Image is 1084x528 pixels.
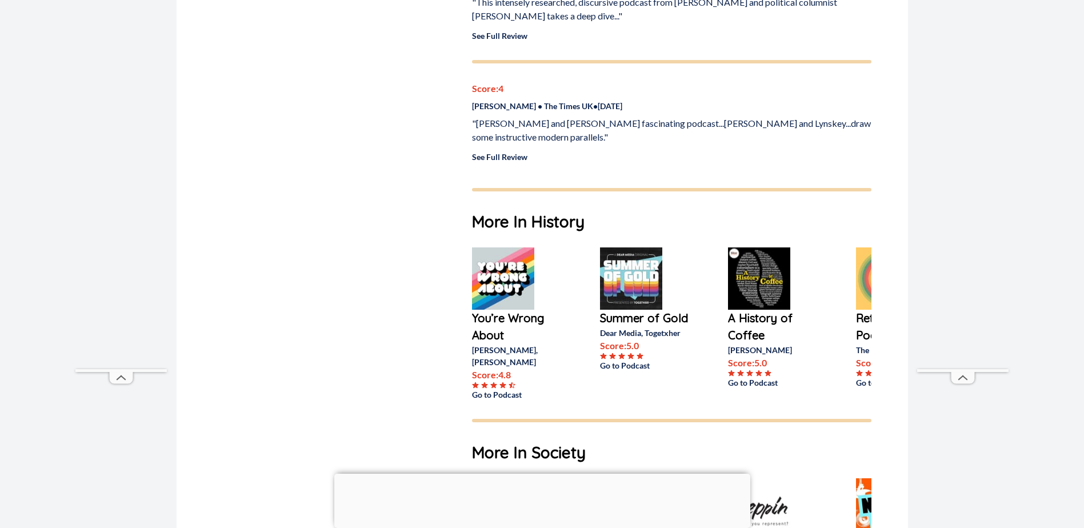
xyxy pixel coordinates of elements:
[856,247,918,310] img: Retroist Retro Podcast
[856,356,947,370] p: Score: 5.0
[728,344,819,356] p: [PERSON_NAME]
[472,82,871,95] p: Score: 4
[472,441,871,465] h1: More In Society
[600,339,691,353] p: Score: 5.0
[856,344,947,356] p: The Retroist
[600,247,662,310] img: Summer of Gold
[728,356,819,370] p: Score: 5.0
[472,117,871,144] p: "[PERSON_NAME] and [PERSON_NAME] fascinating podcast...[PERSON_NAME] and Lynskey...draw some inst...
[334,474,750,525] iframe: Advertisement
[472,247,534,310] img: You’re Wrong About
[472,100,871,112] p: [PERSON_NAME] • The Times UK • [DATE]
[472,344,563,368] p: [PERSON_NAME], [PERSON_NAME]
[472,310,563,344] a: You’re Wrong About
[600,327,691,339] p: Dear Media, Togetxher
[472,368,563,382] p: Score: 4.8
[75,26,167,369] iframe: Advertisement
[472,152,527,162] a: See Full Review
[472,389,563,401] a: Go to Podcast
[472,210,871,234] h1: More In History
[728,247,790,310] img: A History of Coffee
[728,310,819,344] a: A History of Coffee
[600,359,691,371] a: Go to Podcast
[728,377,819,389] a: Go to Podcast
[856,310,947,344] a: Retroist Retro Podcast
[472,31,527,41] a: See Full Review
[600,310,691,327] a: Summer of Gold
[917,26,1009,369] iframe: Advertisement
[856,377,947,389] a: Go to Podcast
